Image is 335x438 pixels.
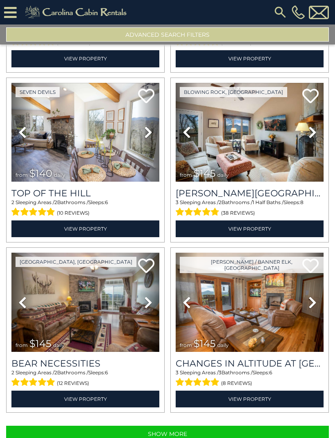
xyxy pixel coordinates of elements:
span: daily [217,172,229,178]
span: 2 [11,369,14,376]
span: 2 [54,199,57,205]
span: 6 [105,369,108,376]
a: View Property [11,391,159,407]
a: Add to favorites [138,88,154,105]
a: Add to favorites [138,258,154,275]
a: View Property [176,220,324,237]
span: 3 [219,369,221,376]
span: $145 [194,167,216,179]
img: thumbnail_163272883.jpeg [11,83,159,182]
span: 2 [11,199,14,205]
div: Sleeping Areas / Bathrooms / Sleeps: [176,369,324,389]
span: from [16,172,28,178]
a: View Property [176,50,324,67]
div: Sleeping Areas / Bathrooms / Sleeps: [11,369,159,389]
a: View Property [11,50,159,67]
a: [PERSON_NAME] / Banner Elk, [GEOGRAPHIC_DATA] [180,257,324,273]
span: (38 reviews) [221,208,255,218]
a: Add to favorites [302,88,319,105]
span: 8 [300,199,304,205]
a: Changes in Altitude at [GEOGRAPHIC_DATA] [176,358,324,369]
a: Blowing Rock, [GEOGRAPHIC_DATA] [180,87,287,97]
a: [PERSON_NAME][GEOGRAPHIC_DATA] [176,188,324,199]
a: [GEOGRAPHIC_DATA], [GEOGRAPHIC_DATA] [16,257,136,267]
a: Top Of The Hill [11,188,159,199]
span: from [16,342,28,348]
span: $145 [29,338,51,349]
img: thumbnail_163269639.jpeg [176,253,324,352]
a: View Property [11,220,159,237]
h3: Ansley Heights [176,188,324,199]
span: 2 [219,199,221,205]
span: 6 [269,369,272,376]
span: 3 [176,199,179,205]
span: daily [217,342,229,348]
span: daily [54,172,65,178]
div: Sleeping Areas / Bathrooms / Sleeps: [176,199,324,218]
span: 3 [176,369,179,376]
h3: Changes in Altitude at Echota [176,358,324,369]
a: Bear Necessities [11,358,159,369]
a: [PHONE_NUMBER] [290,5,307,19]
span: (8 reviews) [221,378,252,389]
span: from [180,172,192,178]
span: 6 [105,199,108,205]
div: Sleeping Areas / Bathrooms / Sleeps: [11,199,159,218]
span: $140 [29,167,52,179]
img: thumbnail_163267279.jpeg [11,253,159,352]
span: daily [53,342,65,348]
span: 1 Half Baths / [252,199,284,205]
img: Khaki-logo.png [21,4,134,20]
a: View Property [176,391,324,407]
a: Seven Devils [16,87,60,97]
span: (12 reviews) [57,378,89,389]
button: Advanced Search Filters [6,27,329,42]
img: search-regular.svg [273,5,288,20]
span: 2 [54,369,57,376]
span: from [180,342,192,348]
img: thumbnail_166362002.jpeg [176,83,324,182]
span: (10 reviews) [57,208,89,218]
span: $145 [194,338,216,349]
